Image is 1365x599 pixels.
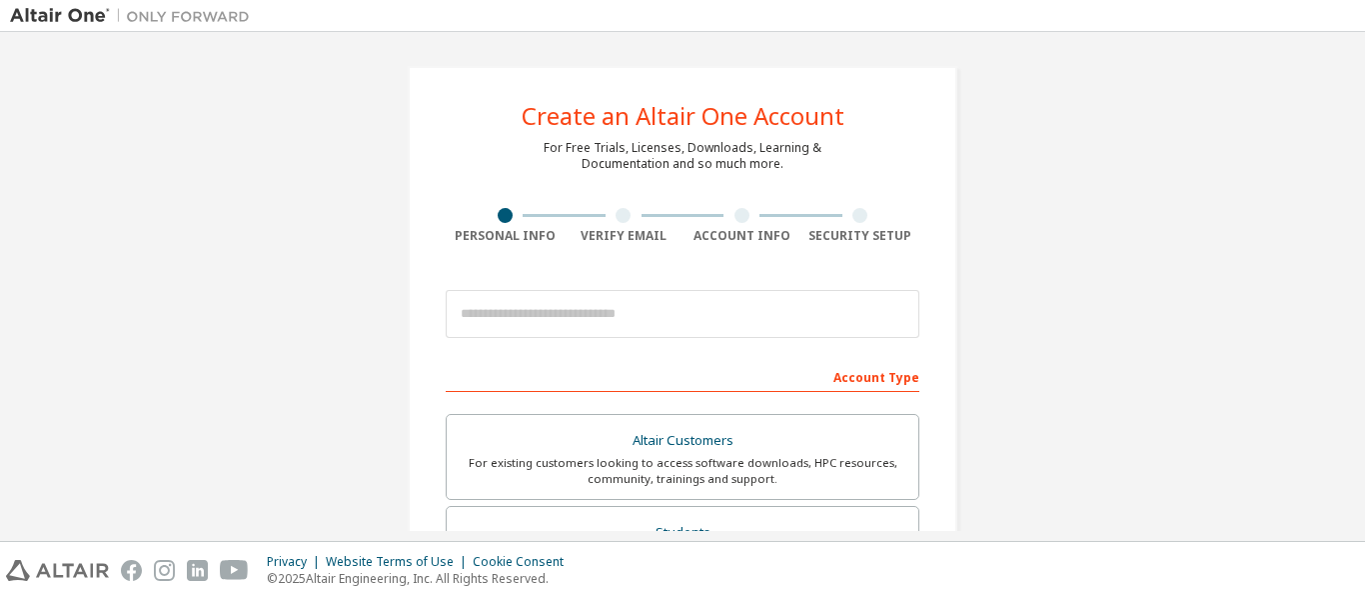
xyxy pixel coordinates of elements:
div: Cookie Consent [473,554,576,570]
div: Verify Email [565,228,683,244]
div: For existing customers looking to access software downloads, HPC resources, community, trainings ... [459,455,906,487]
img: linkedin.svg [187,560,208,581]
div: Account Type [446,360,919,392]
div: Account Info [682,228,801,244]
img: altair_logo.svg [6,560,109,581]
div: Altair Customers [459,427,906,455]
div: Privacy [267,554,326,570]
img: Altair One [10,6,260,26]
img: facebook.svg [121,560,142,581]
div: Personal Info [446,228,565,244]
div: Students [459,519,906,547]
img: youtube.svg [220,560,249,581]
img: instagram.svg [154,560,175,581]
div: Website Terms of Use [326,554,473,570]
div: For Free Trials, Licenses, Downloads, Learning & Documentation and so much more. [544,140,821,172]
div: Security Setup [801,228,920,244]
div: Create an Altair One Account [522,104,844,128]
p: © 2025 Altair Engineering, Inc. All Rights Reserved. [267,570,576,587]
